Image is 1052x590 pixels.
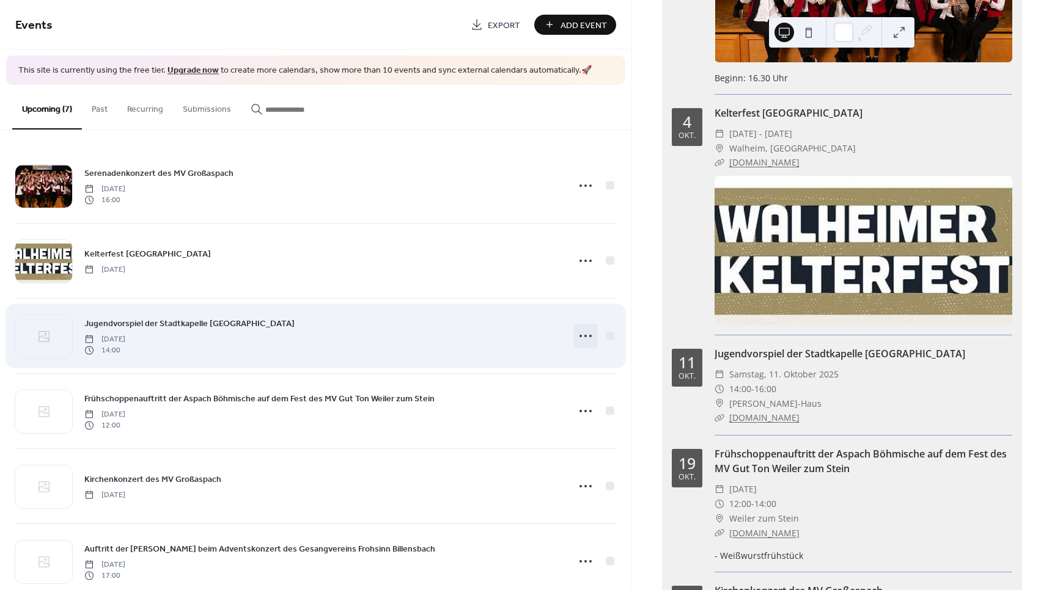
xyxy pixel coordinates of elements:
[751,382,754,396] span: -
[715,549,1012,562] div: - Weißwurstfrühstück
[84,542,435,556] a: Auftritt der [PERSON_NAME] beim Adventskonzert des Gesangvereins Frohsinn Billensbach
[84,489,125,500] span: [DATE]
[715,126,724,141] div: ​
[679,373,696,381] div: Okt.
[84,472,221,486] a: Kirchenkonzert des MV Großaspach
[715,526,724,541] div: ​
[679,132,696,140] div: Okt.
[715,410,724,425] div: ​
[84,166,234,180] a: Serenadenkonzert des MV Großaspach
[715,106,863,120] a: Kelterfest [GEOGRAPHIC_DATA]
[84,167,234,180] span: Serenadenkonzert des MV Großaspach
[84,409,125,420] span: [DATE]
[729,126,792,141] span: [DATE] - [DATE]
[729,527,800,539] a: [DOMAIN_NAME]
[84,264,125,275] span: [DATE]
[15,13,53,37] span: Events
[729,156,800,168] a: [DOMAIN_NAME]
[84,392,435,405] span: Frühschoppenauftritt der Aspach Böhmische auf dem Fest des MV Gut Ton Weiler zum Stein
[715,396,724,411] div: ​
[84,247,211,260] span: Kelterfest [GEOGRAPHIC_DATA]
[84,559,125,570] span: [DATE]
[715,141,724,156] div: ​
[167,62,219,79] a: Upgrade now
[561,19,607,32] span: Add Event
[82,85,117,128] button: Past
[84,333,125,344] span: [DATE]
[173,85,241,128] button: Submissions
[729,141,856,156] span: Walheim, [GEOGRAPHIC_DATA]
[729,396,822,411] span: [PERSON_NAME]-Haus
[84,570,125,581] span: 17:00
[715,447,1007,475] a: Frühschoppenauftritt der Aspach Böhmische auf dem Fest des MV Gut Ton Weiler zum Stein
[715,382,724,396] div: ​
[715,482,724,497] div: ​
[729,412,800,423] a: [DOMAIN_NAME]
[715,497,724,511] div: ​
[729,497,751,511] span: 12:00
[729,367,839,382] span: Samstag, 11. Oktober 2025
[84,345,125,356] span: 14:00
[751,497,754,511] span: -
[84,420,125,431] span: 12:00
[84,542,435,555] span: Auftritt der [PERSON_NAME] beim Adventskonzert des Gesangvereins Frohsinn Billensbach
[84,247,211,261] a: Kelterfest [GEOGRAPHIC_DATA]
[84,473,221,486] span: Kirchenkonzert des MV Großaspach
[84,316,295,330] a: Jugendvorspiel der Stadtkapelle [GEOGRAPHIC_DATA]
[18,65,592,77] span: This site is currently using the free tier. to create more calendars, show more than 10 events an...
[715,367,724,382] div: ​
[715,71,1012,84] div: Beginn: 16.30 Uhr
[715,155,724,170] div: ​
[12,85,82,129] button: Upcoming (7)
[679,355,696,370] div: 11
[729,382,751,396] span: 14:00
[84,183,125,194] span: [DATE]
[729,511,799,526] span: Weiler zum Stein
[729,482,757,497] span: [DATE]
[754,382,776,396] span: 16:00
[84,195,125,206] span: 16:00
[534,15,616,35] button: Add Event
[754,497,776,511] span: 14:00
[715,347,965,360] a: Jugendvorspiel der Stadtkapelle [GEOGRAPHIC_DATA]
[117,85,173,128] button: Recurring
[683,114,691,129] div: 4
[84,392,435,406] a: Frühschoppenauftritt der Aspach Böhmische auf dem Fest des MV Gut Ton Weiler zum Stein
[462,15,529,35] a: Export
[679,456,696,471] div: 19
[715,511,724,526] div: ​
[84,317,295,330] span: Jugendvorspiel der Stadtkapelle [GEOGRAPHIC_DATA]
[679,473,696,481] div: Okt.
[488,19,520,32] span: Export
